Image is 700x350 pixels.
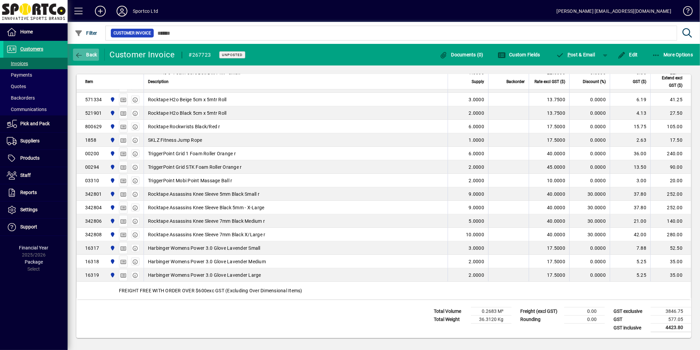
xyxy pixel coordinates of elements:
[430,316,471,324] td: Total Weight
[85,78,93,85] span: Item
[650,255,691,268] td: 35.00
[469,245,484,251] span: 3.0000
[20,207,37,212] span: Settings
[610,201,650,214] td: 37.80
[569,241,610,255] td: 0.0000
[633,78,646,85] span: GST ($)
[20,138,40,143] span: Suppliers
[20,46,43,52] span: Customers
[533,272,565,278] div: 17.5000
[553,49,599,61] button: Post & Email
[471,316,511,324] td: 36.3120 Kg
[85,272,99,278] div: 16319
[148,204,265,211] span: Rocktape Assassins Knee Sleeve Black 5mm - X-Large
[650,133,691,147] td: 17.50
[569,133,610,147] td: 0.0000
[569,160,610,174] td: 0.0000
[108,163,116,171] span: Sportco Ltd Warehouse
[148,110,227,116] span: Rocktape H2o Black 5cm x 5mtr Roll
[651,316,691,324] td: 577.05
[652,52,693,57] span: More Options
[110,49,175,60] div: Customer Invoice
[610,93,650,106] td: 6.19
[534,78,565,85] span: Rate excl GST ($)
[3,219,68,236] a: Support
[650,93,691,106] td: 41.25
[222,53,243,57] span: Unposted
[469,123,484,130] span: 6.0000
[20,121,50,126] span: Pick and Pack
[108,217,116,225] span: Sportco Ltd Warehouse
[3,69,68,81] a: Payments
[569,120,610,133] td: 0.0000
[438,49,485,61] button: Documents (0)
[108,258,116,265] span: Sportco Ltd Warehouse
[469,218,484,224] span: 5.0000
[533,191,565,197] div: 40.0000
[7,72,32,78] span: Payments
[75,52,97,57] span: Back
[650,106,691,120] td: 27.50
[85,150,99,157] div: 00200
[108,204,116,211] span: Sportco Ltd Warehouse
[556,52,595,57] span: ost & Email
[650,268,691,282] td: 35.00
[610,228,650,241] td: 42.00
[148,137,202,143] span: SKLZ Fitness Jump Rope
[557,6,671,17] div: [PERSON_NAME] [EMAIL_ADDRESS][DOMAIN_NAME]
[610,106,650,120] td: 4.13
[569,214,610,228] td: 30.0000
[569,93,610,106] td: 0.0000
[148,123,220,130] span: Rocktape Rockwrists Black/Red r
[20,155,40,161] span: Products
[430,307,471,316] td: Total Volume
[189,50,211,60] div: #267723
[650,228,691,241] td: 280.00
[469,204,484,211] span: 9.0000
[20,224,37,230] span: Support
[73,27,99,39] button: Filter
[650,120,691,133] td: 105.00
[148,150,236,157] span: TriggerPoint Grid 1 Foam Roller Orange r
[498,52,540,57] span: Custom Fields
[148,96,227,103] span: Rocktape H2o Beige 5cm x 5mtr Roll
[564,316,605,324] td: 0.00
[75,30,97,36] span: Filter
[610,120,650,133] td: 15.75
[651,307,691,316] td: 3846.75
[20,190,37,195] span: Reports
[3,133,68,150] a: Suppliers
[25,259,43,265] span: Package
[610,174,650,187] td: 3.00
[85,258,99,265] div: 16318
[108,123,116,130] span: Sportco Ltd Warehouse
[469,164,484,170] span: 2.0000
[533,204,565,211] div: 40.0000
[533,177,565,184] div: 10.0000
[469,137,484,143] span: 1.0000
[108,136,116,144] span: Sportco Ltd Warehouse
[85,137,96,143] div: 1858
[610,316,651,324] td: GST
[610,214,650,228] td: 21.00
[148,218,265,224] span: Rocktape Assassins Knee Sleeve 7mm Black Medium r
[650,174,691,187] td: 20.00
[610,133,650,147] td: 2.63
[108,109,116,117] span: Sportco Ltd Warehouse
[616,49,640,61] button: Edit
[148,258,266,265] span: Harbinger Womens Power 3.0 Glove Lavender Medium
[85,177,99,184] div: 03310
[569,268,610,282] td: 0.0000
[564,307,605,316] td: 0.00
[3,115,68,132] a: Pick and Pack
[148,164,242,170] span: TriggerPoint Grid STK Foam Roller Orange r
[469,96,484,103] span: 3.0000
[533,231,565,238] div: 40.0000
[85,110,102,116] div: 521901
[569,106,610,120] td: 0.0000
[610,268,650,282] td: 5.25
[569,147,610,160] td: 0.0000
[108,271,116,279] span: Sportco Ltd Warehouse
[610,307,651,316] td: GST exclusive
[90,5,111,17] button: Add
